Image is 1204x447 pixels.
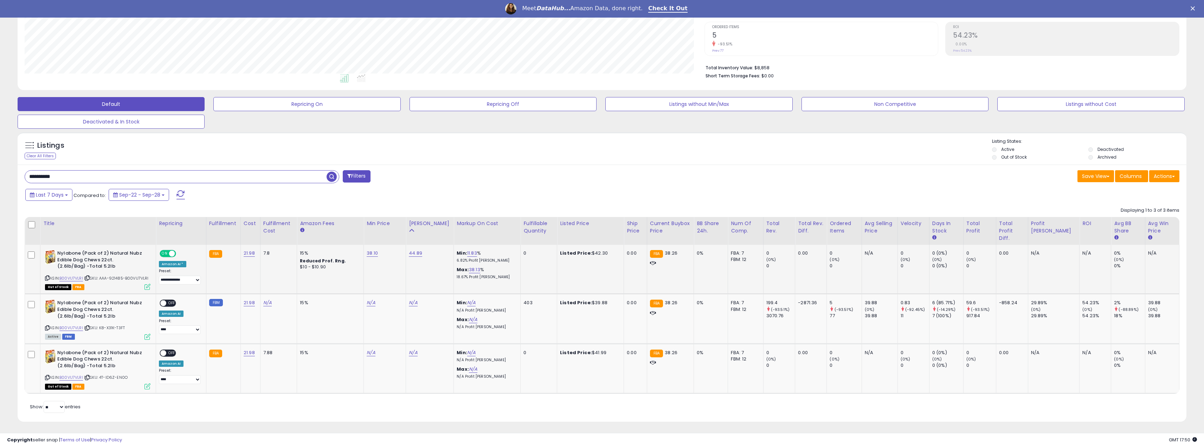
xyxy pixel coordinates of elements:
[766,362,795,369] div: 0
[966,356,976,362] small: (0%)
[992,138,1186,145] p: Listing States:
[467,299,476,306] a: N/A
[706,73,760,79] b: Short Term Storage Fees:
[84,275,149,281] span: | SKU: AAA-921485-B00VU7VLRI
[263,350,291,356] div: 7.88
[409,349,417,356] a: N/A
[712,49,723,53] small: Prev: 77
[469,266,480,273] a: 38.13
[73,192,106,199] span: Compared to:
[244,220,257,227] div: Cost
[300,227,304,234] small: Amazon Fees.
[1114,257,1124,262] small: (0%)
[367,250,378,257] a: 38.10
[627,250,642,256] div: 0.00
[901,300,929,306] div: 0.83
[457,250,467,256] b: Min:
[457,220,517,227] div: Markup on Cost
[665,250,677,256] span: 38.26
[467,349,476,356] a: N/A
[300,350,358,356] div: 15%
[159,269,201,285] div: Preset:
[830,350,861,356] div: 0
[1169,436,1197,443] span: 2025-10-9 17:50 GMT
[712,31,938,41] h2: 5
[1148,350,1174,356] div: N/A
[627,220,644,235] div: Ship Price
[91,436,122,443] a: Privacy Policy
[457,316,469,323] b: Max:
[901,257,910,262] small: (0%)
[457,366,469,372] b: Max:
[966,362,996,369] div: 0
[830,220,858,235] div: Ordered Items
[43,220,153,227] div: Title
[953,31,1179,41] h2: 54.23%
[175,251,186,257] span: OFF
[932,263,963,269] div: 0 (0%)
[1148,250,1174,256] div: N/A
[523,220,554,235] div: Fulfillable Quantity
[731,356,758,362] div: FBM: 12
[410,97,597,111] button: Repricing Off
[109,189,169,201] button: Sep-22 - Sep-28
[901,313,929,319] div: 11
[30,403,81,410] span: Show: entries
[1097,146,1124,152] label: Deactivated
[25,153,56,159] div: Clear All Filters
[263,250,291,256] div: 7.8
[1114,362,1145,369] div: 0%
[706,63,1174,71] li: $8,858
[59,325,83,331] a: B00VU7VLRI
[761,72,774,79] span: $0.00
[457,258,515,263] p: 6.82% Profit [PERSON_NAME]
[166,300,178,306] span: OFF
[57,300,143,321] b: Nylabone (Pack of 2) Natural Nubz Edible Dog Chews 22ct. (2.6lb/Bag) -Total 5.2lb
[1082,300,1111,306] div: 54.23%
[1149,170,1179,182] button: Actions
[937,307,955,312] small: (-14.29%)
[1031,220,1077,235] div: Profit [PERSON_NAME]
[766,220,792,235] div: Total Rev.
[536,5,570,12] i: DataHub...
[966,263,996,269] div: 0
[209,250,222,258] small: FBA
[766,250,795,256] div: 0
[835,307,853,312] small: (-93.51%)
[45,300,56,314] img: 51Tjy7Bk-kL._SL40_.jpg
[650,250,663,258] small: FBA
[766,313,795,319] div: 3070.76
[523,300,552,306] div: 403
[57,350,143,371] b: Nylabone (Pack of 2) Natural Nubz Edible Dog Chews 22ct. (2.6lb/Bag) -Total 5.2lb
[706,65,753,71] b: Total Inventory Value:
[469,316,477,323] a: N/A
[650,300,663,307] small: FBA
[605,97,792,111] button: Listings without Min/Max
[159,311,184,317] div: Amazon AI
[119,191,160,198] span: Sep-22 - Sep-28
[999,250,1023,256] div: 0.00
[45,384,71,390] span: All listings that are currently out of stock and unavailable for purchase on Amazon
[457,299,467,306] b: Min:
[830,300,861,306] div: 5
[59,375,83,381] a: B00VU7VLRI
[159,360,184,367] div: Amazon AI
[84,375,128,380] span: | SKU: 4T-ID6Z-EN0O
[213,97,400,111] button: Repricing On
[766,263,795,269] div: 0
[966,350,996,356] div: 0
[1031,250,1074,256] div: N/A
[865,250,892,256] div: N/A
[830,250,861,256] div: 0
[771,307,790,312] small: (-93.51%)
[37,141,64,151] h5: Listings
[1148,235,1152,241] small: Avg Win Price.
[766,300,795,306] div: 199.4
[1114,313,1145,319] div: 18%
[830,313,861,319] div: 77
[457,250,515,263] div: %
[830,263,861,269] div: 0
[697,220,725,235] div: BB Share 24h.
[45,350,150,389] div: ASIN:
[1191,6,1198,11] div: Close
